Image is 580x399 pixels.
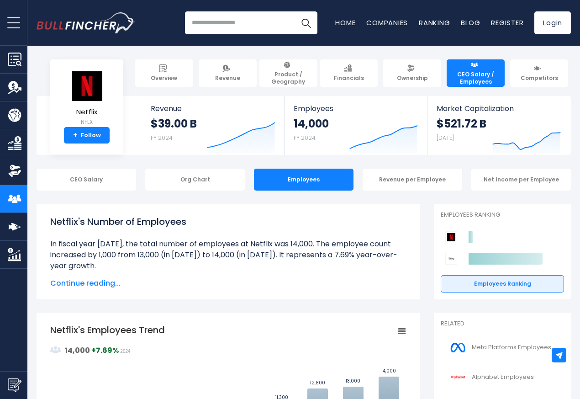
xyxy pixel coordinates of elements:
[37,12,135,33] a: Go to homepage
[427,96,570,155] a: Market Capitalization $521.72 B [DATE]
[447,59,505,87] a: CEO Salary / Employees
[151,117,197,131] strong: $39.00 B
[145,169,245,191] div: Org Chart
[441,320,564,328] p: Related
[437,104,561,113] span: Market Capitalization
[366,18,408,27] a: Companies
[441,211,564,219] p: Employees Ranking
[37,12,135,33] img: Bullfincher logo
[294,134,316,142] small: FY 2024
[510,59,568,87] a: Competitors
[73,131,78,139] strong: +
[64,127,110,144] a: +Follow
[320,59,378,87] a: Financials
[437,117,486,131] strong: $521.72 B
[264,71,313,85] span: Product / Geography
[419,18,450,27] a: Ranking
[135,59,193,87] a: Overview
[294,104,417,113] span: Employees
[441,275,564,293] a: Employees Ranking
[472,373,534,381] span: Alphabet Employees
[397,74,428,82] span: Ownership
[334,74,364,82] span: Financials
[445,231,457,243] img: Netflix competitors logo
[71,118,103,126] small: NFLX
[8,164,21,178] img: Ownership
[50,215,406,229] h1: Netflix's Number of Employees
[295,11,317,34] button: Search
[441,365,564,390] a: Alphabet Employees
[50,345,61,356] img: graph_employee_icon.svg
[451,71,501,85] span: CEO Salary / Employees
[50,278,406,289] span: Continue reading...
[65,345,90,356] strong: 14,000
[215,74,240,82] span: Revenue
[383,59,441,87] a: Ownership
[151,104,275,113] span: Revenue
[446,367,469,388] img: GOOGL logo
[471,169,571,191] div: Net Income per Employee
[142,96,285,155] a: Revenue $39.00 B FY 2024
[534,11,571,34] a: Login
[96,345,119,356] strong: 7.69%
[363,169,462,191] div: Revenue per Employee
[461,18,480,27] a: Blog
[294,117,329,131] strong: 14,000
[441,335,564,360] a: Meta Platforms Employees
[259,59,317,87] a: Product / Geography
[71,108,103,116] span: Netflix
[472,344,551,351] span: Meta Platforms Employees
[285,96,427,155] a: Employees 14,000 FY 2024
[445,253,457,265] img: Walt Disney Company competitors logo
[254,169,353,191] div: Employees
[199,59,257,87] a: Revenue
[91,345,119,356] strong: +
[37,169,136,191] div: CEO Salary
[50,324,165,336] tspan: Netflix's Employees Trend
[70,70,103,128] a: Netflix NFLX
[310,379,325,386] text: 12,800
[521,74,558,82] span: Competitors
[50,239,406,271] li: In fiscal year [DATE], the total number of employees at Netflix was 14,000. The employee count in...
[346,378,360,384] text: 13,000
[446,337,469,358] img: META logo
[335,18,355,27] a: Home
[120,349,130,354] span: 2024
[151,74,177,82] span: Overview
[437,134,454,142] small: [DATE]
[491,18,523,27] a: Register
[381,367,396,374] text: 14,000
[151,134,173,142] small: FY 2024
